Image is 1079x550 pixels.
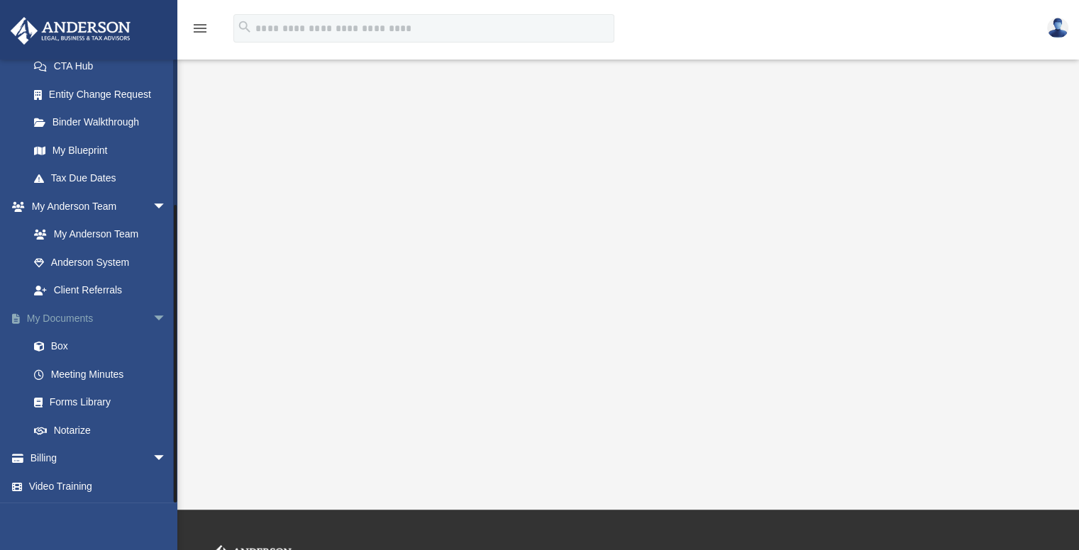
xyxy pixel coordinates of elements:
span: arrow_drop_down [153,304,181,333]
a: My Documentsarrow_drop_down [10,304,188,332]
img: Anderson Advisors Platinum Portal [6,17,135,45]
a: My Blueprint [20,136,181,164]
a: Video Training [10,472,181,500]
a: My Anderson Teamarrow_drop_down [10,192,181,220]
a: Tax Due Dates [20,164,188,193]
a: Anderson System [20,248,181,276]
span: arrow_drop_down [153,192,181,221]
i: menu [192,20,209,37]
a: My Anderson Team [20,220,174,249]
a: Box [20,332,181,361]
span: arrow_drop_down [153,444,181,473]
a: Client Referrals [20,276,181,305]
a: Forms Library [20,388,181,417]
a: Meeting Minutes [20,360,188,388]
a: Notarize [20,416,188,444]
a: Binder Walkthrough [20,108,188,137]
a: Entity Change Request [20,80,188,108]
a: CTA Hub [20,52,188,81]
img: User Pic [1047,18,1068,38]
a: menu [192,27,209,37]
i: search [237,19,253,35]
a: Billingarrow_drop_down [10,444,188,473]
